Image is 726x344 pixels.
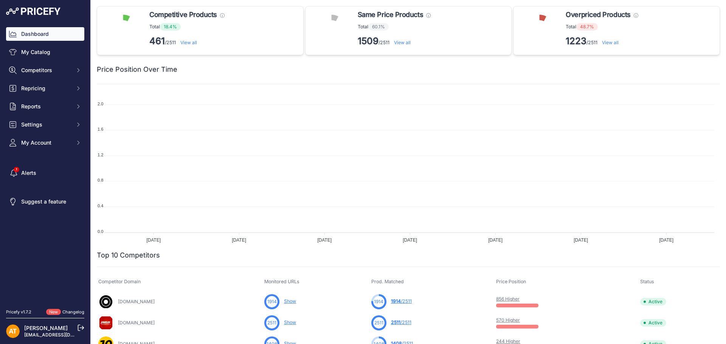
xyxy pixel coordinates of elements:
[576,23,598,31] span: 48.7%
[6,45,84,59] a: My Catalog
[358,9,423,20] span: Same Price Products
[640,298,666,305] span: Active
[566,23,638,31] p: Total
[160,23,181,31] span: 18.4%
[374,319,383,326] span: 2511
[149,9,217,20] span: Competitive Products
[6,195,84,208] a: Suggest a feature
[6,118,84,131] button: Settings
[98,178,103,182] tspan: 0.8
[21,121,71,128] span: Settings
[394,40,411,45] a: View all
[98,204,103,208] tspan: 0.4
[98,127,103,131] tspan: 1.6
[97,250,160,261] h2: Top 10 Competitors
[264,279,299,284] span: Monitored URLs
[391,319,400,325] span: 2511
[267,298,277,305] span: 1914
[566,35,586,46] strong: 1223
[566,9,630,20] span: Overpriced Products
[62,309,84,315] a: Changelog
[659,238,673,243] tspan: [DATE]
[496,296,520,302] a: 856 Higher
[368,23,389,31] span: 60.1%
[358,23,431,31] p: Total
[149,35,165,46] strong: 461
[317,238,332,243] tspan: [DATE]
[21,103,71,110] span: Reports
[149,35,225,47] p: /2511
[488,238,503,243] tspan: [DATE]
[6,309,31,315] div: Pricefy v1.7.2
[98,279,141,284] span: Competitor Domain
[6,63,84,77] button: Competitors
[6,27,84,300] nav: Sidebar
[118,320,155,325] a: [DOMAIN_NAME]
[640,279,654,284] span: Status
[391,298,401,304] span: 1914
[391,298,412,304] a: 1914/2511
[149,23,225,31] p: Total
[98,229,103,234] tspan: 0.0
[146,238,161,243] tspan: [DATE]
[118,299,155,304] a: [DOMAIN_NAME]
[21,139,71,147] span: My Account
[46,309,61,315] span: New
[602,40,619,45] a: View all
[6,100,84,113] button: Reports
[232,238,246,243] tspan: [DATE]
[496,338,520,344] a: 244 Higher
[496,279,526,284] span: Price Position
[6,166,84,180] a: Alerts
[98,153,103,157] tspan: 1.2
[496,317,520,323] a: 570 Higher
[391,319,411,325] a: 2511/2511
[180,40,197,45] a: View all
[6,82,84,95] button: Repricing
[21,66,71,74] span: Competitors
[24,332,103,338] a: [EMAIL_ADDRESS][DOMAIN_NAME]
[371,279,404,284] span: Prod. Matched
[284,298,296,304] a: Show
[98,102,103,106] tspan: 2.0
[640,319,666,327] span: Active
[358,35,431,47] p: /2511
[21,85,71,92] span: Repricing
[267,319,276,326] span: 2511
[566,35,638,47] p: /2511
[374,298,383,305] span: 1914
[574,238,588,243] tspan: [DATE]
[6,8,60,15] img: Pricefy Logo
[403,238,417,243] tspan: [DATE]
[358,35,379,46] strong: 1509
[97,64,177,75] h2: Price Position Over Time
[6,136,84,150] button: My Account
[24,325,68,331] a: [PERSON_NAME]
[6,27,84,41] a: Dashboard
[284,319,296,325] a: Show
